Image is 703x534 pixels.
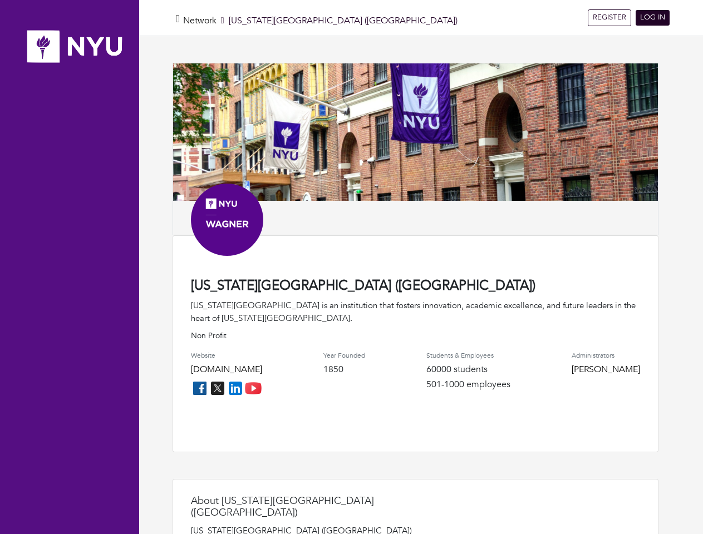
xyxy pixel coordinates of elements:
[572,363,640,375] a: [PERSON_NAME]
[183,16,458,26] h5: [US_STATE][GEOGRAPHIC_DATA] ([GEOGRAPHIC_DATA])
[323,364,365,375] h4: 1850
[209,379,227,397] img: twitter_icon-7d0bafdc4ccc1285aa2013833b377ca91d92330db209b8298ca96278571368c9.png
[191,379,209,397] img: facebook_icon-256f8dfc8812ddc1b8eade64b8eafd8a868ed32f90a8d2bb44f507e1979dbc24.png
[323,352,365,359] h4: Year Founded
[572,352,640,359] h4: Administrators
[11,19,128,72] img: nyu_logo.png
[588,9,631,26] a: REGISTER
[191,363,262,375] a: [DOMAIN_NAME]
[191,299,640,324] div: [US_STATE][GEOGRAPHIC_DATA] is an institution that fosters innovation, academic excellence, and f...
[426,352,510,359] h4: Students & Employees
[426,364,510,375] h4: 60000 students
[191,184,263,256] img: Social%20Media%20Avatar_Wagner.png
[191,278,640,294] h4: [US_STATE][GEOGRAPHIC_DATA] ([GEOGRAPHIC_DATA])
[191,352,262,359] h4: Website
[183,14,217,27] a: Network
[173,63,658,201] img: NYUBanner.png
[191,495,414,519] h4: About [US_STATE][GEOGRAPHIC_DATA] ([GEOGRAPHIC_DATA])
[191,330,640,342] p: Non Profit
[636,10,670,26] a: LOG IN
[426,379,510,390] h4: 501-1000 employees
[227,379,244,397] img: linkedin_icon-84db3ca265f4ac0988026744a78baded5d6ee8239146f80404fb69c9eee6e8e7.png
[244,379,262,397] img: youtube_icon-fc3c61c8c22f3cdcae68f2f17984f5f016928f0ca0694dd5da90beefb88aa45e.png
